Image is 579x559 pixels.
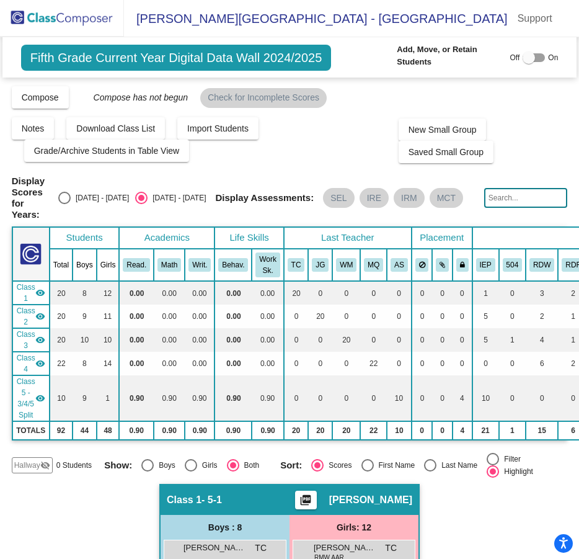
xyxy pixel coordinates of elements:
td: 0 [472,352,499,375]
th: Life Skills [214,227,283,249]
td: 0.00 [214,352,252,375]
th: Keep away students [412,249,433,281]
td: 0.00 [214,305,252,328]
td: 0.00 [154,352,185,375]
td: 0.00 [119,305,154,328]
span: Off [510,52,520,63]
td: 0 [412,421,433,440]
button: IEP [476,258,495,272]
button: Download Class List [66,117,165,140]
span: Fifth Grade Current Year Digital Data Wall 2024/2025 [21,45,332,71]
span: Class 5 - 3/4/5 Split [17,376,35,421]
td: 0.00 [252,328,283,352]
th: Jamie Guntert [308,249,332,281]
td: 0 [360,305,387,328]
span: Add, Move, or Retain Students [397,43,503,68]
td: 1 [97,375,120,421]
span: Grade/Archive Students in Table View [34,146,180,156]
td: 0.00 [214,281,252,305]
button: TC [288,258,305,272]
td: 0.00 [119,352,154,375]
span: Import Students [187,123,249,133]
button: MQ [364,258,383,272]
td: 0 [360,281,387,305]
td: 0.00 [185,281,214,305]
td: 0.00 [252,352,283,375]
td: 9 [73,375,97,421]
span: TC [255,542,267,555]
td: 11 [97,305,120,328]
td: 0 [432,421,453,440]
td: 0.00 [214,328,252,352]
td: 0 [453,352,472,375]
td: 0 [412,375,433,421]
td: Taylor Cartelli - 5-1 [12,281,50,305]
span: On [548,52,558,63]
td: 0 [332,281,360,305]
button: New Small Group [399,119,487,141]
button: AS [391,258,408,272]
span: [PERSON_NAME] [329,494,412,506]
span: Sort: [280,460,302,471]
button: JG [312,258,329,272]
td: 5 [472,305,499,328]
mat-icon: visibility [35,359,45,369]
mat-radio-group: Select an option [104,459,271,472]
td: 0 [453,328,472,352]
td: 0 [332,305,360,328]
mat-chip: Check for Incomplete Scores [200,88,327,108]
button: WM [336,258,356,272]
span: 0 Students [56,460,92,471]
th: Individualized Education Plan [472,249,499,281]
span: Compose [22,92,59,102]
button: Work Sk. [255,253,280,277]
td: Aliza Scher - SPED 3-5 [12,375,50,421]
td: 10 [387,375,412,421]
span: Notes [22,123,45,133]
td: 0 [308,375,332,421]
td: 14 [97,352,120,375]
td: 12 [97,281,120,305]
td: 20 [332,421,360,440]
button: Compose [12,86,69,109]
td: 0.90 [214,375,252,421]
mat-icon: visibility [35,311,45,321]
td: 0.90 [119,421,154,440]
th: Girls [97,249,120,281]
td: 0.90 [252,375,283,421]
td: 0 [412,305,433,328]
button: Read. [123,258,150,272]
th: Total [50,249,73,281]
th: Wendy McElwey [332,249,360,281]
td: 20 [50,281,73,305]
span: Saved Small Group [409,147,484,157]
td: 4 [453,421,472,440]
div: Girls: 12 [289,515,418,540]
th: Keep with students [432,249,453,281]
td: 0 [499,352,526,375]
td: 0.00 [154,281,185,305]
td: 6 [526,352,558,375]
mat-icon: visibility [35,288,45,298]
td: 0 [412,281,433,305]
mat-chip: SEL [323,188,354,208]
div: Filter [499,454,521,465]
input: Search... [484,188,567,208]
td: 0 [308,328,332,352]
td: 0 [526,375,558,421]
td: 10 [97,328,120,352]
td: 0 [308,352,332,375]
th: RTI - Reading Watch [526,249,558,281]
td: 0 [432,375,453,421]
mat-icon: picture_as_pdf [298,494,313,511]
td: 22 [360,352,387,375]
td: 0 [387,352,412,375]
span: [PERSON_NAME]-[PERSON_NAME] [314,542,376,554]
td: 0 [308,281,332,305]
span: Show: [104,460,132,471]
div: Boys : 8 [161,515,289,540]
td: 10 [472,375,499,421]
div: Scores [324,460,351,471]
button: RDW [529,258,554,272]
td: 2 [526,305,558,328]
